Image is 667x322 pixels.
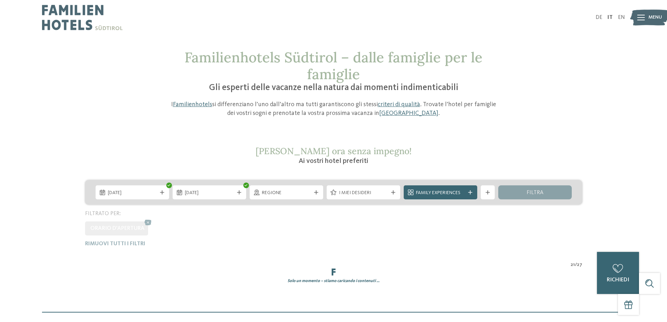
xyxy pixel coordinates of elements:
span: [PERSON_NAME] ora senza impegno! [256,145,412,157]
a: Familienhotels [173,101,212,108]
a: EN [618,15,625,20]
a: richiedi [597,252,639,294]
span: Ai vostri hotel preferiti [299,158,368,165]
span: Familienhotels Südtirol – dalle famiglie per le famiglie [185,48,482,83]
span: / [575,261,577,268]
div: Solo un momento – stiamo caricando i contenuti … [80,278,588,284]
span: [DATE] [108,190,157,197]
a: IT [607,15,613,20]
a: criteri di qualità [378,101,420,108]
span: Family Experiences [416,190,465,197]
span: I miei desideri [339,190,388,197]
span: Gli esperti delle vacanze nella natura dai momenti indimenticabili [209,83,458,92]
span: 27 [577,261,582,268]
span: 21 [571,261,575,268]
span: [DATE] [185,190,234,197]
p: I si differenziano l’uno dall’altro ma tutti garantiscono gli stessi . Trovate l’hotel per famigl... [167,100,500,118]
a: DE [596,15,602,20]
a: [GEOGRAPHIC_DATA] [379,110,438,116]
span: Menu [648,14,662,21]
span: Regione [262,190,311,197]
span: richiedi [607,277,629,283]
